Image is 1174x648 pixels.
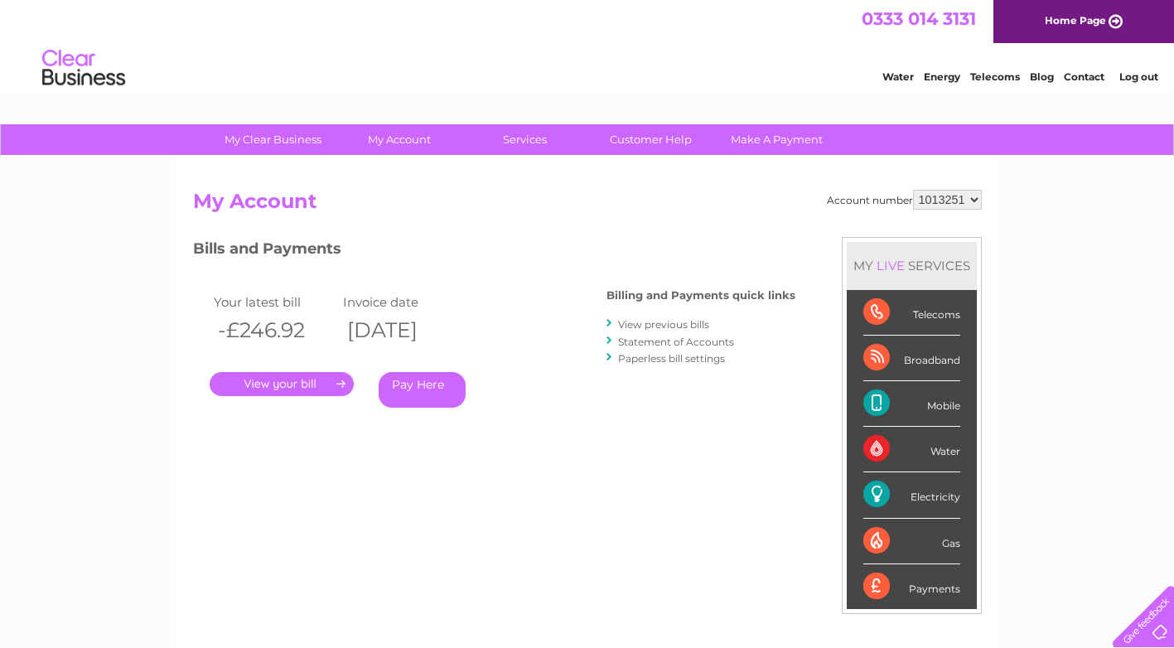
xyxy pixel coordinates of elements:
[618,318,709,331] a: View previous bills
[863,427,960,472] div: Water
[873,258,908,273] div: LIVE
[339,291,468,313] td: Invoice date
[193,190,982,221] h2: My Account
[862,8,976,29] a: 0333 014 3131
[210,372,354,396] a: .
[457,124,593,155] a: Services
[606,289,795,302] h4: Billing and Payments quick links
[1064,70,1104,83] a: Contact
[847,242,977,289] div: MY SERVICES
[863,564,960,609] div: Payments
[618,352,725,365] a: Paperless bill settings
[863,290,960,336] div: Telecoms
[196,9,979,80] div: Clear Business is a trading name of Verastar Limited (registered in [GEOGRAPHIC_DATA] No. 3667643...
[331,124,467,155] a: My Account
[863,336,960,381] div: Broadband
[708,124,845,155] a: Make A Payment
[863,472,960,518] div: Electricity
[970,70,1020,83] a: Telecoms
[210,291,339,313] td: Your latest bill
[339,313,468,347] th: [DATE]
[41,43,126,94] img: logo.png
[924,70,960,83] a: Energy
[210,313,339,347] th: -£246.92
[193,237,795,266] h3: Bills and Payments
[827,190,982,210] div: Account number
[618,336,734,348] a: Statement of Accounts
[582,124,719,155] a: Customer Help
[1030,70,1054,83] a: Blog
[205,124,341,155] a: My Clear Business
[882,70,914,83] a: Water
[863,519,960,564] div: Gas
[863,381,960,427] div: Mobile
[379,372,466,408] a: Pay Here
[1119,70,1158,83] a: Log out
